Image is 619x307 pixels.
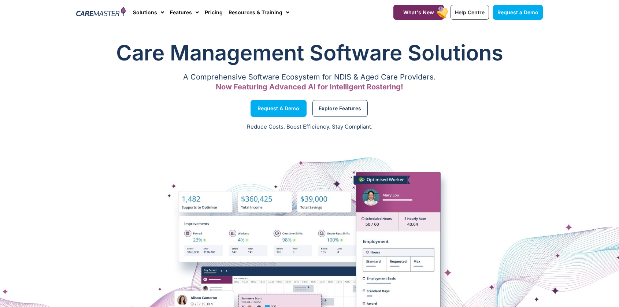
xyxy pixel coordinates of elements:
span: Help Centre [455,9,485,15]
span: What's New [403,9,434,15]
a: Help Centre [451,5,489,20]
span: Explore Features [319,107,361,110]
a: Request a Demo [493,5,543,20]
a: Explore Features [312,100,368,117]
h1: Care Management Software Solutions [76,38,543,67]
span: Request a Demo [497,9,538,15]
a: Request a Demo [251,100,307,117]
span: Now Featuring Advanced AI for Intelligent Rostering! [216,82,403,91]
p: Reduce Costs. Boost Efficiency. Stay Compliant. [4,123,615,131]
img: CareMaster Logo [76,7,126,18]
span: Request a Demo [257,107,299,110]
a: What's New [393,5,444,20]
p: A Comprehensive Software Ecosystem for NDIS & Aged Care Providers. [76,75,543,79]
